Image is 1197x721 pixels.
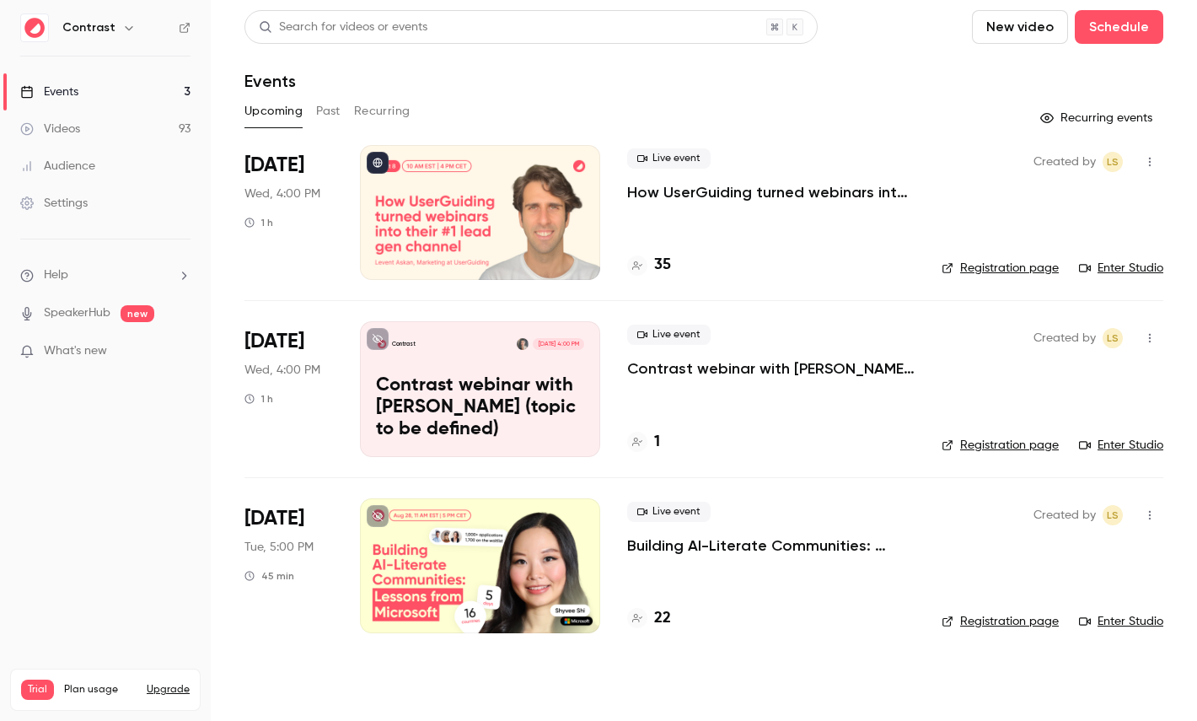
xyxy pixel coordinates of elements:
[20,266,191,284] li: help-dropdown-opener
[244,145,333,280] div: Oct 8 Wed, 10:00 AM (America/New York)
[360,321,600,456] a: Contrast webinar with Liana (topic to be defined)ContrastLiana Hakobyan[DATE] 4:00 PMContrast web...
[244,569,294,583] div: 45 min
[244,321,333,456] div: Dec 3 Wed, 4:00 PM (Europe/Amsterdam)
[20,195,88,212] div: Settings
[244,328,304,355] span: [DATE]
[147,683,190,697] button: Upgrade
[627,502,711,522] span: Live event
[244,186,320,202] span: Wed, 4:00 PM
[44,304,110,322] a: SpeakerHub
[392,340,416,348] p: Contrast
[654,431,660,454] h4: 1
[972,10,1068,44] button: New video
[1033,152,1096,172] span: Created by
[517,338,529,350] img: Liana Hakobyan
[1103,505,1123,525] span: Lusine Sargsyan
[1033,328,1096,348] span: Created by
[244,152,304,179] span: [DATE]
[244,498,333,633] div: Dec 9 Tue, 11:00 AM (America/New York)
[316,98,341,125] button: Past
[1107,505,1119,525] span: LS
[942,437,1059,454] a: Registration page
[44,266,68,284] span: Help
[533,338,583,350] span: [DATE] 4:00 PM
[244,392,273,406] div: 1 h
[654,254,671,277] h4: 35
[942,613,1059,630] a: Registration page
[627,254,671,277] a: 35
[244,539,314,556] span: Tue, 5:00 PM
[654,607,671,630] h4: 22
[121,305,154,322] span: new
[627,607,671,630] a: 22
[1107,152,1119,172] span: LS
[1033,505,1096,525] span: Created by
[244,216,273,229] div: 1 h
[1079,437,1163,454] a: Enter Studio
[627,182,915,202] a: How UserGuiding turned webinars into their #1 lead gen channel
[244,71,296,91] h1: Events
[627,358,915,379] a: Contrast webinar with [PERSON_NAME] (topic to be defined)
[21,14,48,41] img: Contrast
[244,362,320,379] span: Wed, 4:00 PM
[376,375,584,440] p: Contrast webinar with [PERSON_NAME] (topic to be defined)
[1079,613,1163,630] a: Enter Studio
[62,19,115,36] h6: Contrast
[942,260,1059,277] a: Registration page
[627,535,915,556] a: Building AI-Literate Communities: Lessons from Microsoft
[1033,105,1163,132] button: Recurring events
[64,683,137,697] span: Plan usage
[20,83,78,100] div: Events
[1103,328,1123,348] span: Lusine Sargsyan
[259,19,427,36] div: Search for videos or events
[1079,260,1163,277] a: Enter Studio
[354,98,411,125] button: Recurring
[627,148,711,169] span: Live event
[21,680,54,700] span: Trial
[627,431,660,454] a: 1
[20,121,80,137] div: Videos
[44,342,107,360] span: What's new
[1075,10,1163,44] button: Schedule
[1107,328,1119,348] span: LS
[627,325,711,345] span: Live event
[1103,152,1123,172] span: Lusine Sargsyan
[244,505,304,532] span: [DATE]
[20,158,95,175] div: Audience
[244,98,303,125] button: Upcoming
